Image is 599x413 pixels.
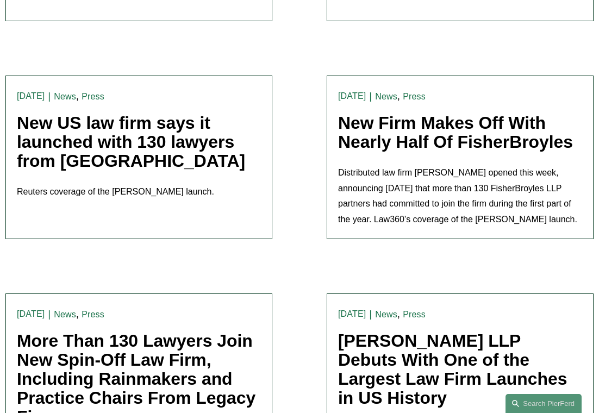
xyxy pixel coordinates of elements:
span: , [76,90,79,102]
a: News [54,92,76,101]
span: , [76,308,79,320]
a: [PERSON_NAME] LLP Debuts With One of the Largest Law Firm Launches in US History [338,331,567,408]
a: New US law firm says it launched with 130 lawyers from [GEOGRAPHIC_DATA] [17,113,245,171]
a: Press [403,310,426,319]
time: [DATE] [17,92,45,101]
time: [DATE] [338,92,366,101]
a: Search this site [506,394,582,413]
a: Press [403,92,426,101]
a: Press [82,310,104,319]
a: Press [82,92,104,101]
time: [DATE] [17,310,45,318]
time: [DATE] [338,310,366,318]
a: News [54,310,76,319]
p: Reuters coverage of the [PERSON_NAME] launch. [17,184,261,200]
a: News [375,92,397,101]
a: New Firm Makes Off With Nearly Half Of FisherBroyles [338,113,573,152]
span: , [397,90,400,102]
a: News [375,310,397,319]
p: Distributed law firm [PERSON_NAME] opened this week, announcing [DATE] that more than 130 FisherB... [338,165,582,228]
span: , [397,308,400,320]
